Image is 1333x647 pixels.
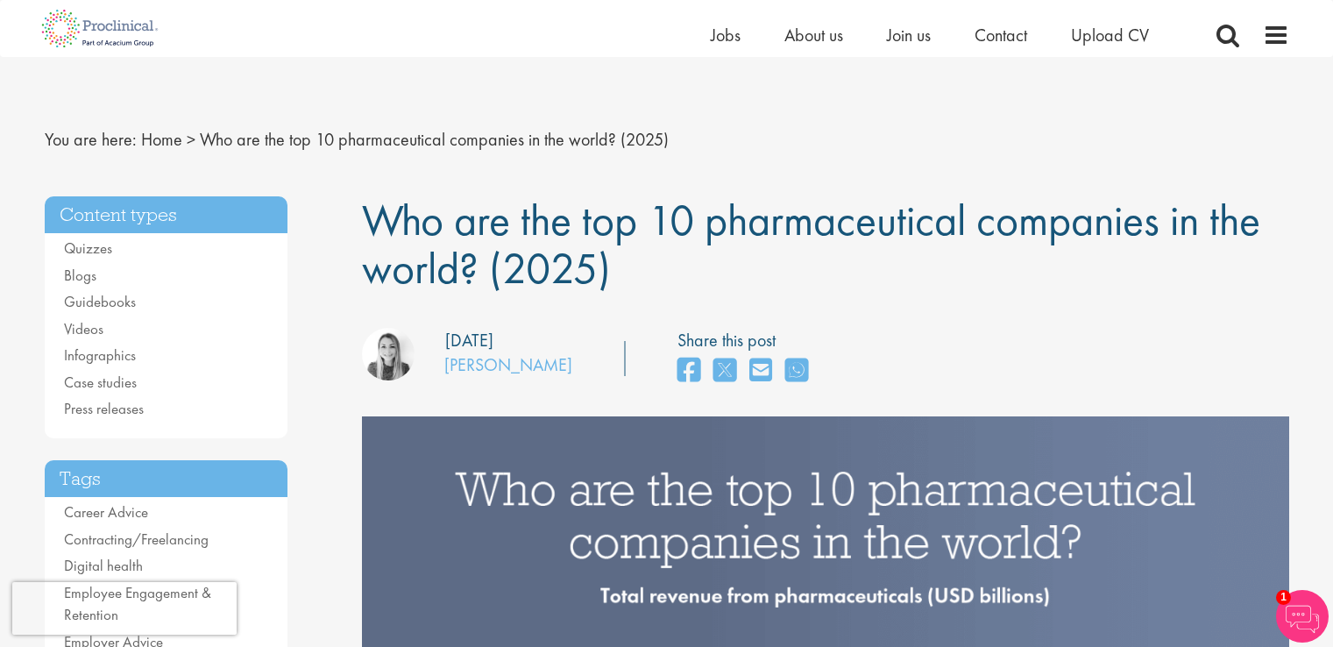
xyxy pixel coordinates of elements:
[64,399,144,418] a: Press releases
[64,530,209,549] a: Contracting/Freelancing
[64,319,103,338] a: Videos
[45,460,288,498] h3: Tags
[64,502,148,522] a: Career Advice
[677,328,817,353] label: Share this post
[784,24,843,46] a: About us
[64,345,136,365] a: Infographics
[64,556,143,575] a: Digital health
[975,24,1027,46] a: Contact
[713,352,736,390] a: share on twitter
[362,328,415,380] img: Hannah Burke
[1071,24,1149,46] a: Upload CV
[677,352,700,390] a: share on facebook
[1276,590,1329,643] img: Chatbot
[45,128,137,151] span: You are here:
[64,373,137,392] a: Case studies
[887,24,931,46] a: Join us
[45,196,288,234] h3: Content types
[711,24,741,46] a: Jobs
[444,353,572,376] a: [PERSON_NAME]
[200,128,669,151] span: Who are the top 10 pharmaceutical companies in the world? (2025)
[12,582,237,635] iframe: reCAPTCHA
[749,352,772,390] a: share on email
[64,266,96,285] a: Blogs
[64,238,112,258] a: Quizzes
[141,128,182,151] a: breadcrumb link
[1276,590,1291,605] span: 1
[187,128,195,151] span: >
[445,328,493,353] div: [DATE]
[362,192,1260,296] span: Who are the top 10 pharmaceutical companies in the world? (2025)
[64,292,136,311] a: Guidebooks
[785,352,808,390] a: share on whats app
